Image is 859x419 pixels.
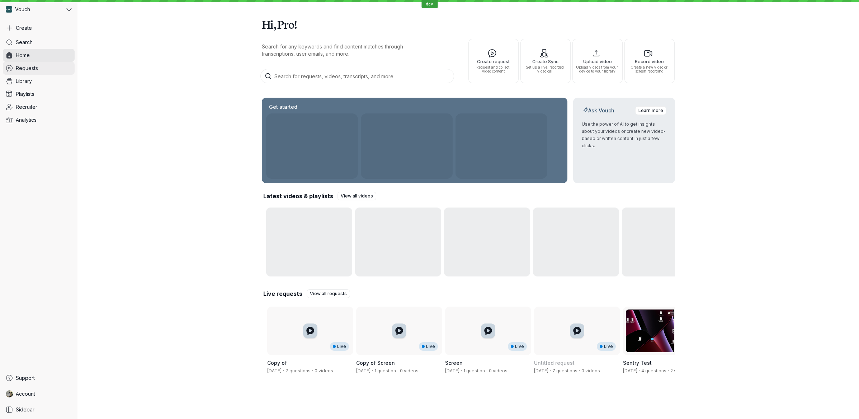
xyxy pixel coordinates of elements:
span: Record video [628,59,671,64]
span: · [577,368,581,374]
span: · [637,368,641,374]
h1: Hi, Pro! [262,14,675,34]
h2: Live requests [263,290,302,298]
p: Search for any keywords and find content matches through transcriptions, user emails, and more. [262,43,434,57]
span: Sidebar [16,406,34,413]
span: 2 videos [670,368,689,373]
p: Use the power of AI to get insights about your videos or create new video-based or written conten... [582,121,666,149]
button: Create SyncSet up a live, recorded video call [520,39,571,83]
span: · [485,368,489,374]
span: Screen [445,360,463,366]
button: Create [3,22,75,34]
span: Create Sync [524,59,567,64]
a: Sidebar [3,403,75,416]
span: Create request [472,59,515,64]
h2: Ask Vouch [582,107,616,114]
span: Set up a live, recorded video call [524,65,567,73]
a: Analytics [3,113,75,126]
span: 7 questions [285,368,311,373]
span: · [396,368,400,374]
a: Home [3,49,75,62]
span: View all requests [310,290,347,297]
span: Created by Nathan Weinstock [623,368,637,373]
div: Vouch [3,3,65,16]
a: Playlists [3,88,75,101]
a: Requests [3,62,75,75]
a: Search [3,36,75,49]
span: Created by Daniel Shein [445,368,459,373]
button: Upload videoUpload videos from your device to your library [572,39,623,83]
button: Vouch avatarVouch [3,3,75,16]
input: Search for requests, videos, transcripts, and more... [260,69,454,83]
a: Learn more [635,106,666,115]
span: Playlists [16,90,34,98]
span: Create a new video or screen recording [628,65,671,73]
span: 1 question [374,368,396,373]
span: Account [16,390,35,397]
a: Recruiter [3,101,75,113]
span: Requests [16,65,38,72]
span: · [459,368,463,374]
span: · [311,368,315,374]
span: Recruiter [16,103,37,111]
span: Learn more [638,107,663,114]
span: Upload videos from your device to your library [576,65,619,73]
a: Support [3,372,75,385]
span: · [666,368,670,374]
img: Vouch avatar [6,6,12,13]
span: Support [16,374,35,382]
span: 7 questions [552,368,577,373]
span: Vouch [15,6,30,13]
span: Created by Stephane [267,368,282,373]
span: Copy of Screen [356,360,395,366]
a: View all videos [338,192,376,200]
a: View all requests [307,289,350,298]
h2: Get started [268,103,299,111]
button: Record videoCreate a new video or screen recording [624,39,675,83]
span: 0 videos [581,368,600,373]
span: Copy of [267,360,287,366]
span: 0 videos [400,368,419,373]
a: Library [3,75,75,88]
span: 0 videos [315,368,333,373]
span: · [370,368,374,374]
span: · [548,368,552,374]
span: Created by Stephane [356,368,370,373]
span: Created by Ben [534,368,548,373]
span: Request and collect video content [472,65,515,73]
span: Sentry Test [623,360,652,366]
button: Create requestRequest and collect video content [468,39,519,83]
span: Untitled request [534,360,575,366]
span: 4 questions [641,368,666,373]
span: Search [16,39,33,46]
span: Home [16,52,30,59]
span: View all videos [341,192,373,200]
span: 1 question [463,368,485,373]
span: Create [16,24,32,32]
span: 0 videos [489,368,508,373]
img: Pro Teale avatar [6,390,13,397]
a: Pro Teale avatarAccount [3,387,75,400]
span: · [282,368,285,374]
span: Analytics [16,116,37,124]
h2: Latest videos & playlists [263,192,333,200]
span: Upload video [576,59,619,64]
span: Library [16,78,32,85]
